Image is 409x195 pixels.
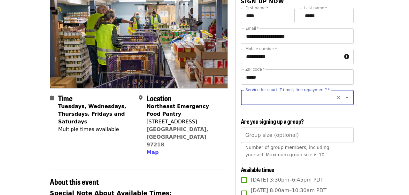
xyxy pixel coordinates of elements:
span: Time [58,92,73,104]
span: Map [146,149,158,155]
label: Last name [304,6,327,10]
span: Location [146,92,172,104]
label: ZIP code [245,67,265,71]
button: Clear [334,93,343,102]
input: First name [241,8,295,23]
span: About this event [50,176,99,187]
button: Map [146,149,158,156]
i: calendar icon [50,95,54,101]
label: Email [245,27,259,30]
i: map-marker-alt icon [139,95,143,101]
input: Email [241,28,354,44]
strong: Tuesdays, Wednesdays, Thursdays, Fridays and Saturdays [58,103,126,125]
input: ZIP code [241,69,354,85]
label: Mobile number [245,47,277,51]
a: [GEOGRAPHIC_DATA], [GEOGRAPHIC_DATA] 97218 [146,126,208,148]
i: circle-info icon [344,54,349,60]
label: Service for court, Tri-met, fine repayment? [245,88,330,92]
strong: Northeast Emergency Food Pantry [146,103,209,117]
div: [STREET_ADDRESS] [146,118,222,126]
span: [DATE] 3:30pm–6:45pm PDT [251,176,323,184]
div: Multiple times available [58,126,134,133]
input: Last name [300,8,354,23]
span: Are you signing up a group? [241,117,304,125]
span: Number of group members, including yourself. Maximum group size is 10 [245,145,329,157]
label: First name [245,6,268,10]
input: [object Object] [241,128,354,143]
span: Available times [241,165,274,174]
input: Mobile number [241,49,342,64]
button: Open [343,93,351,102]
